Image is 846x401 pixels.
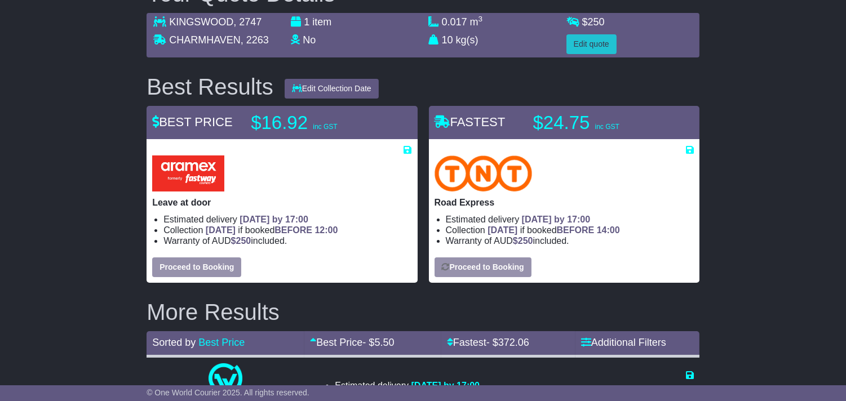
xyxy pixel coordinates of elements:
[285,79,379,99] button: Edit Collection Date
[374,337,394,348] span: 5.50
[303,34,316,46] span: No
[435,115,506,129] span: FASTEST
[233,16,262,28] span: , 2747
[446,235,694,246] li: Warranty of AUD included.
[152,337,196,348] span: Sorted by
[310,337,394,348] a: Best Price- $5.50
[533,112,674,134] p: $24.75
[582,16,605,28] span: $
[209,363,242,397] img: One World Courier: Same Day Nationwide(quotes take 0.5-1 hour)
[581,337,666,348] a: Additional Filters
[152,257,241,277] button: Proceed to Booking
[447,337,529,348] a: Fastest- $372.06
[488,225,619,235] span: if booked
[518,236,533,246] span: 250
[435,197,694,208] p: Road Express
[198,337,245,348] a: Best Price
[446,225,694,235] li: Collection
[362,337,394,348] span: - $
[470,16,483,28] span: m
[152,115,232,129] span: BEST PRICE
[152,197,411,208] p: Leave at door
[442,16,467,28] span: 0.017
[498,337,529,348] span: 372.06
[163,225,411,235] li: Collection
[206,225,236,235] span: [DATE]
[588,16,605,28] span: 250
[251,112,392,134] p: $16.92
[486,337,529,348] span: - $
[479,15,483,23] sup: 3
[315,225,338,235] span: 12:00
[240,215,308,224] span: [DATE] by 17:00
[411,381,480,390] span: [DATE] by 17:00
[231,236,251,246] span: $
[236,236,251,246] span: 250
[141,74,279,99] div: Best Results
[163,235,411,246] li: Warranty of AUD included.
[169,34,241,46] span: CHARMHAVEN
[557,225,595,235] span: BEFORE
[595,123,619,131] span: inc GST
[522,215,591,224] span: [DATE] by 17:00
[274,225,312,235] span: BEFORE
[304,16,309,28] span: 1
[152,155,224,191] img: Aramex: Leave at door
[163,214,411,225] li: Estimated delivery
[335,380,480,391] li: Estimated delivery
[435,155,533,191] img: TNT Domestic: Road Express
[206,225,338,235] span: if booked
[241,34,269,46] span: , 2263
[169,16,233,28] span: KINGSWOOD
[446,214,694,225] li: Estimated delivery
[456,34,479,46] span: kg(s)
[312,16,331,28] span: item
[435,257,531,277] button: Proceed to Booking
[597,225,620,235] span: 14:00
[513,236,533,246] span: $
[313,123,337,131] span: inc GST
[442,34,453,46] span: 10
[566,34,617,54] button: Edit quote
[147,300,699,324] h2: More Results
[488,225,517,235] span: [DATE]
[147,388,309,397] span: © One World Courier 2025. All rights reserved.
